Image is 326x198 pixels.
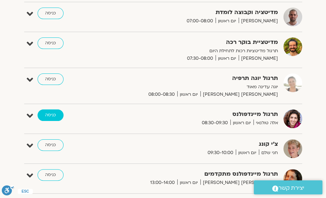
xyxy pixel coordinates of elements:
[205,149,236,157] span: 09:30-10:00
[38,37,64,49] a: כניסה
[239,55,278,62] span: [PERSON_NAME]
[200,179,278,186] span: [PERSON_NAME] [PERSON_NAME]
[123,139,278,149] strong: צ'י קונג
[236,149,259,157] span: יום ראשון
[200,91,278,98] span: [PERSON_NAME] [PERSON_NAME]
[177,91,200,98] span: יום ראשון
[259,149,278,157] span: חני שלם
[254,180,322,194] a: יצירת קשר
[184,55,216,62] span: 07:30-08:00
[123,8,278,17] strong: מדיטציה וקבוצה לומדת
[146,91,177,98] span: 08:00-08:30
[123,73,278,83] strong: תרגול יוגה תרפיה
[123,83,278,91] p: יוגה עדינה מאוד
[38,139,64,151] a: כניסה
[177,179,200,186] span: יום ראשון
[278,183,304,193] span: יצירת קשר
[38,8,64,19] a: כניסה
[199,119,230,127] span: 08:30-09:30
[184,17,216,25] span: 07:00-08:00
[38,109,64,121] a: כניסה
[38,73,64,85] a: כניסה
[216,17,239,25] span: יום ראשון
[123,169,278,179] strong: תרגול מיינדפולנס מתקדמים
[253,119,278,127] span: אלה טולנאי
[123,47,278,55] p: תרגול מדיטציות רכות לתחילת היום
[148,179,177,186] span: 13:00-14:00
[123,109,278,119] strong: תרגול מיינדפולנס
[123,37,278,47] strong: מדיטציית בוקר רכה
[239,17,278,25] span: [PERSON_NAME]
[38,169,64,181] a: כניסה
[216,55,239,62] span: יום ראשון
[230,119,253,127] span: יום ראשון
